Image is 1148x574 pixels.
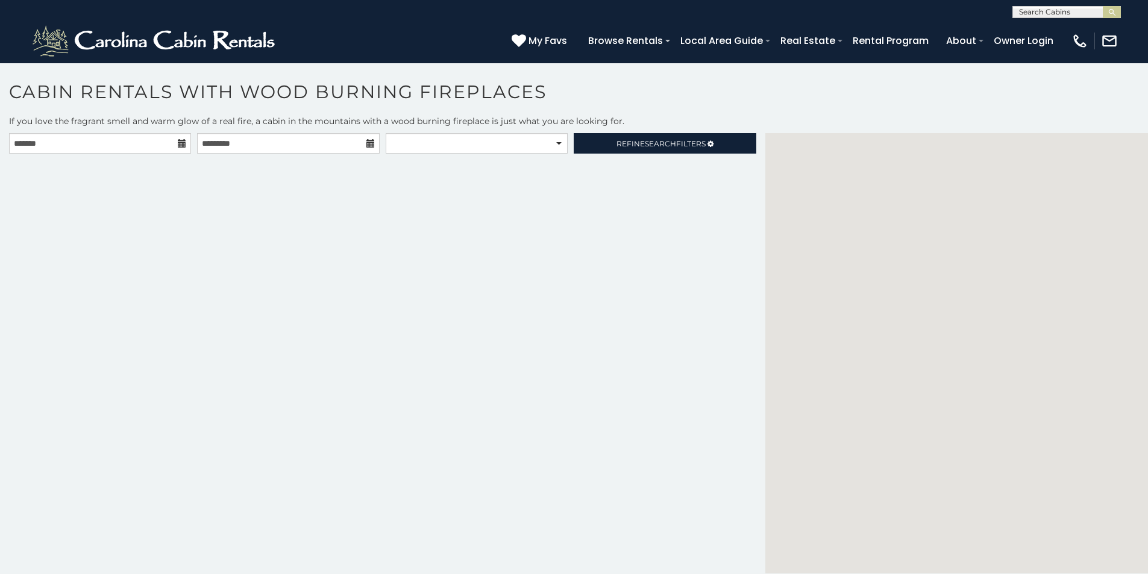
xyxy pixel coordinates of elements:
[529,33,567,48] span: My Favs
[616,139,706,148] span: Refine Filters
[30,23,280,59] img: White-1-2.png
[582,30,669,51] a: Browse Rentals
[512,33,570,49] a: My Favs
[940,30,982,51] a: About
[1071,33,1088,49] img: phone-regular-white.png
[1101,33,1118,49] img: mail-regular-white.png
[774,30,841,51] a: Real Estate
[574,133,756,154] a: RefineSearchFilters
[847,30,935,51] a: Rental Program
[674,30,769,51] a: Local Area Guide
[988,30,1059,51] a: Owner Login
[645,139,676,148] span: Search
